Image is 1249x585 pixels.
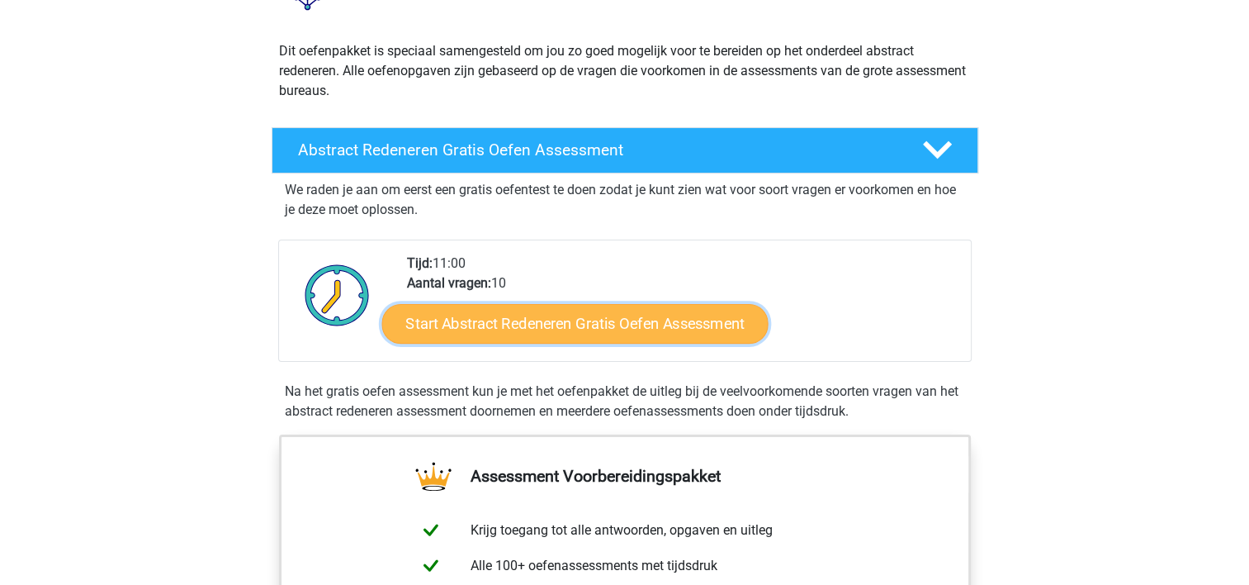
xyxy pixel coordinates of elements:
[296,254,379,336] img: Klok
[298,140,896,159] h4: Abstract Redeneren Gratis Oefen Assessment
[278,382,972,421] div: Na het gratis oefen assessment kun je met het oefenpakket de uitleg bij de veelvoorkomende soorte...
[407,275,491,291] b: Aantal vragen:
[285,180,965,220] p: We raden je aan om eerst een gratis oefentest te doen zodat je kunt zien wat voor soort vragen er...
[395,254,970,361] div: 11:00 10
[407,255,433,271] b: Tijd:
[381,303,768,343] a: Start Abstract Redeneren Gratis Oefen Assessment
[279,41,971,101] p: Dit oefenpakket is speciaal samengesteld om jou zo goed mogelijk voor te bereiden op het onderdee...
[265,127,985,174] a: Abstract Redeneren Gratis Oefen Assessment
